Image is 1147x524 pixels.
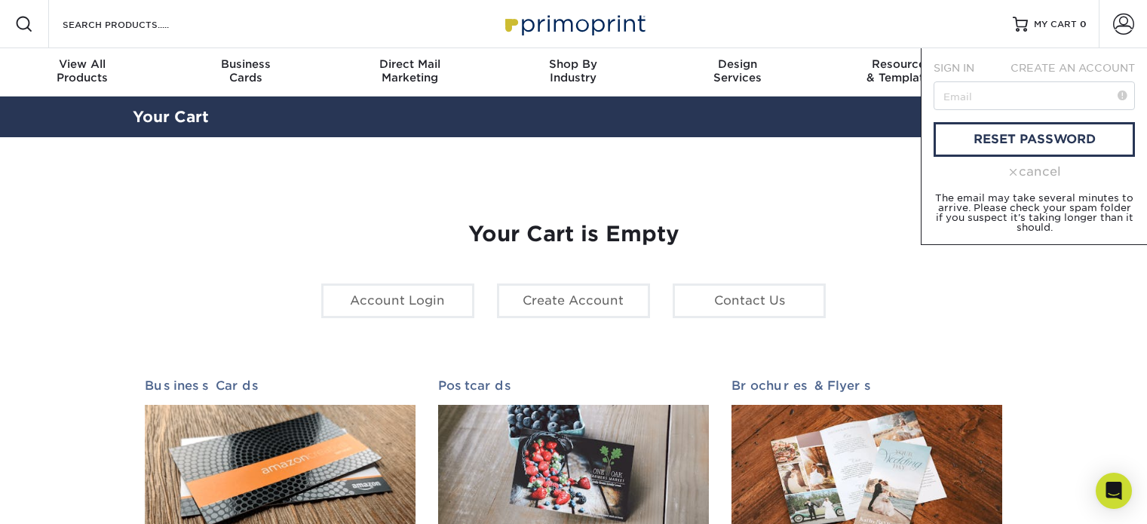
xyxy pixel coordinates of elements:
span: 0 [1080,19,1087,29]
small: The email may take several minutes to arrive. Please check your spam folder if you suspect it's t... [935,192,1133,233]
span: Resources [819,57,983,71]
a: Your Cart [133,108,209,126]
h2: Business Cards [145,378,416,393]
span: MY CART [1034,18,1077,31]
div: Open Intercom Messenger [1096,473,1132,509]
span: CREATE AN ACCOUNT [1011,62,1135,74]
span: Design [655,57,819,71]
input: Email [934,81,1135,110]
span: SIGN IN [934,62,974,74]
div: cancel [934,163,1135,181]
div: Industry [492,57,655,84]
div: & Templates [819,57,983,84]
div: Services [655,57,819,84]
span: Shop By [492,57,655,71]
h2: Postcards [438,378,709,393]
h1: Your Cart is Empty [145,222,1003,247]
div: Marketing [328,57,492,84]
a: reset password [934,122,1135,157]
div: Cards [164,57,327,84]
a: Shop ByIndustry [492,48,655,97]
input: SEARCH PRODUCTS..... [61,15,208,33]
a: Create Account [497,283,650,318]
a: Account Login [321,283,474,318]
a: Contact Us [673,283,826,318]
span: Business [164,57,327,71]
a: Resources& Templates [819,48,983,97]
a: BusinessCards [164,48,327,97]
h2: Brochures & Flyers [731,378,1002,393]
a: DesignServices [655,48,819,97]
span: Direct Mail [328,57,492,71]
img: Primoprint [498,8,649,40]
a: Direct MailMarketing [328,48,492,97]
